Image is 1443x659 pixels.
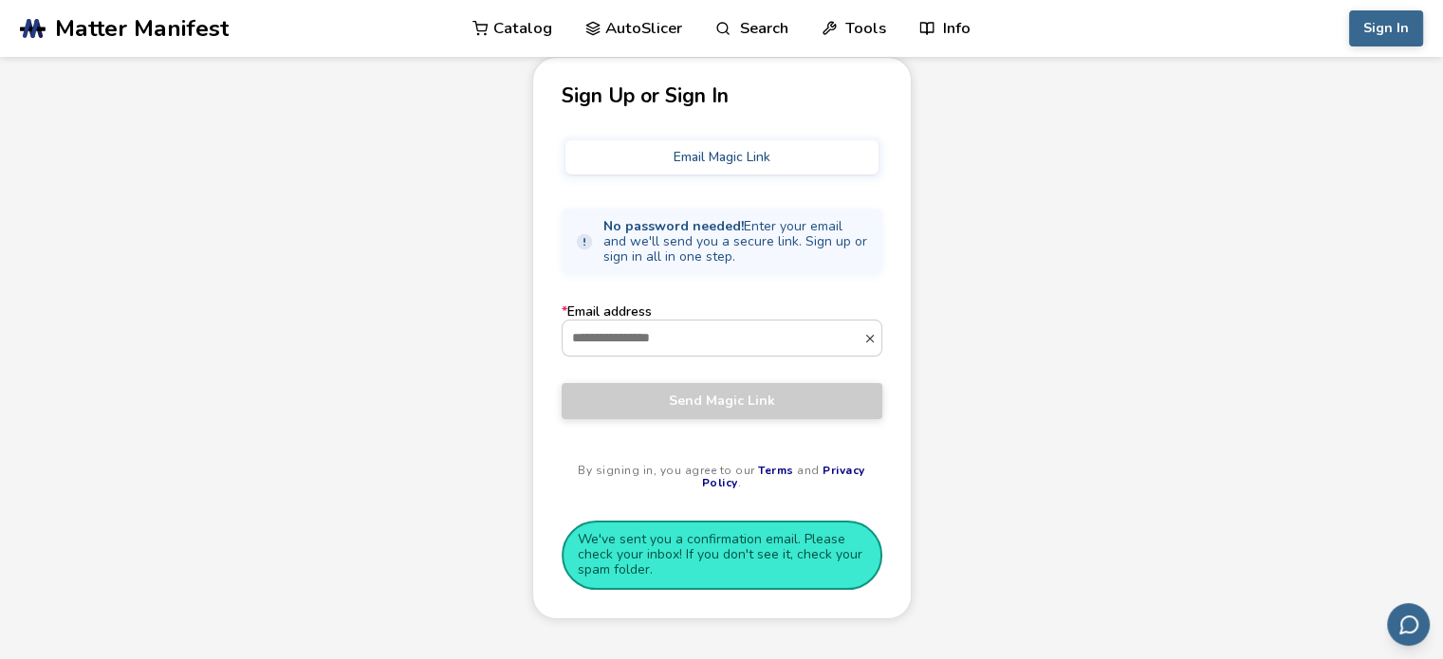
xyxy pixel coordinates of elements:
span: Matter Manifest [55,15,229,42]
p: By signing in, you agree to our and . [562,465,882,491]
button: Sign In [1349,10,1423,46]
p: Sign Up or Sign In [562,86,882,106]
aside: We've sent you a confirmation email. Please check your inbox! If you don't see it, check your spa... [562,521,882,589]
span: Send Magic Link [576,394,868,409]
button: Email Magic Link [565,140,879,174]
strong: No password needed! [603,217,744,235]
label: Email address [562,304,882,356]
button: *Email address [863,332,881,345]
a: Terms [758,463,794,478]
button: Send Magic Link [562,383,882,419]
input: *Email address [563,320,863,355]
button: Send feedback via email [1387,603,1430,646]
span: Enter your email and we'll send you a secure link. Sign up or sign in all in one step. [603,219,869,265]
a: Privacy Policy [702,463,865,491]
